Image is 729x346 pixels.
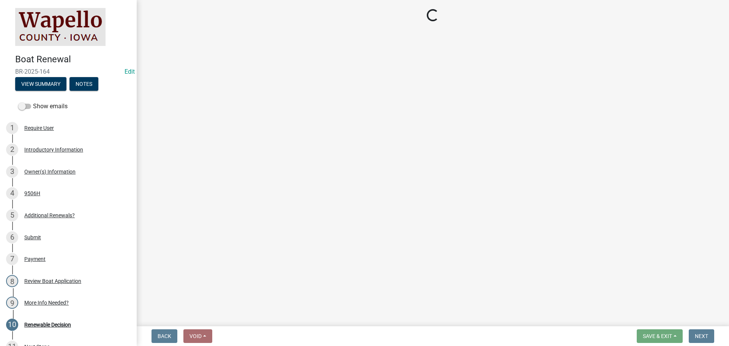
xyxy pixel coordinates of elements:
div: 8 [6,275,18,287]
div: Additional Renewals? [24,213,75,218]
button: Notes [69,77,98,91]
wm-modal-confirm: Summary [15,81,66,87]
button: Next [689,329,714,343]
a: Edit [125,68,135,75]
span: Void [189,333,202,339]
wm-modal-confirm: Notes [69,81,98,87]
div: 5 [6,209,18,221]
button: Save & Exit [637,329,683,343]
div: 4 [6,187,18,199]
button: Void [183,329,212,343]
label: Show emails [18,102,68,111]
button: Back [151,329,177,343]
div: 6 [6,231,18,243]
button: View Summary [15,77,66,91]
div: 9506H [24,191,40,196]
div: More Info Needed? [24,300,69,305]
div: 3 [6,166,18,178]
span: Save & Exit [643,333,672,339]
div: Introductory Information [24,147,83,152]
div: 1 [6,122,18,134]
div: 10 [6,319,18,331]
div: 7 [6,253,18,265]
span: BR-2025-164 [15,68,121,75]
div: 2 [6,144,18,156]
div: 9 [6,297,18,309]
div: Review Boat Application [24,278,81,284]
div: Require User [24,125,54,131]
span: Back [158,333,171,339]
div: Renewable Decision [24,322,71,327]
img: Wapello County, Iowa [15,8,106,46]
wm-modal-confirm: Edit Application Number [125,68,135,75]
div: Payment [24,256,46,262]
h4: Boat Renewal [15,54,131,65]
span: Next [695,333,708,339]
div: Submit [24,235,41,240]
div: Owner(s) Information [24,169,76,174]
